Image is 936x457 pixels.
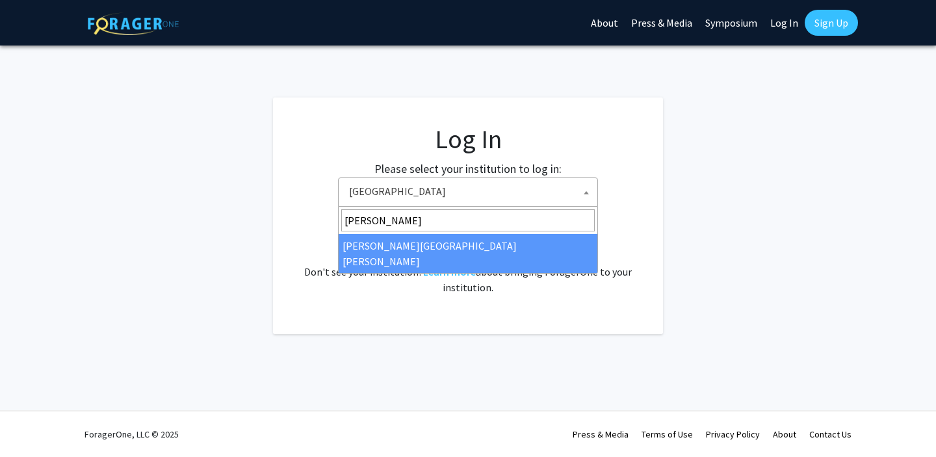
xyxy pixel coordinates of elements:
span: Baylor University [338,177,598,207]
h1: Log In [299,124,637,155]
div: ForagerOne, LLC © 2025 [84,411,179,457]
input: Search [341,209,595,231]
a: Contact Us [809,428,851,440]
iframe: Chat [10,398,55,447]
li: [PERSON_NAME][GEOGRAPHIC_DATA][PERSON_NAME] [339,234,597,273]
a: About [773,428,796,440]
span: Baylor University [344,178,597,205]
a: Sign Up [805,10,858,36]
a: Press & Media [573,428,629,440]
img: ForagerOne Logo [88,12,179,35]
a: Terms of Use [642,428,693,440]
div: No account? . Don't see your institution? about bringing ForagerOne to your institution. [299,233,637,295]
label: Please select your institution to log in: [374,160,562,177]
a: Privacy Policy [706,428,760,440]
